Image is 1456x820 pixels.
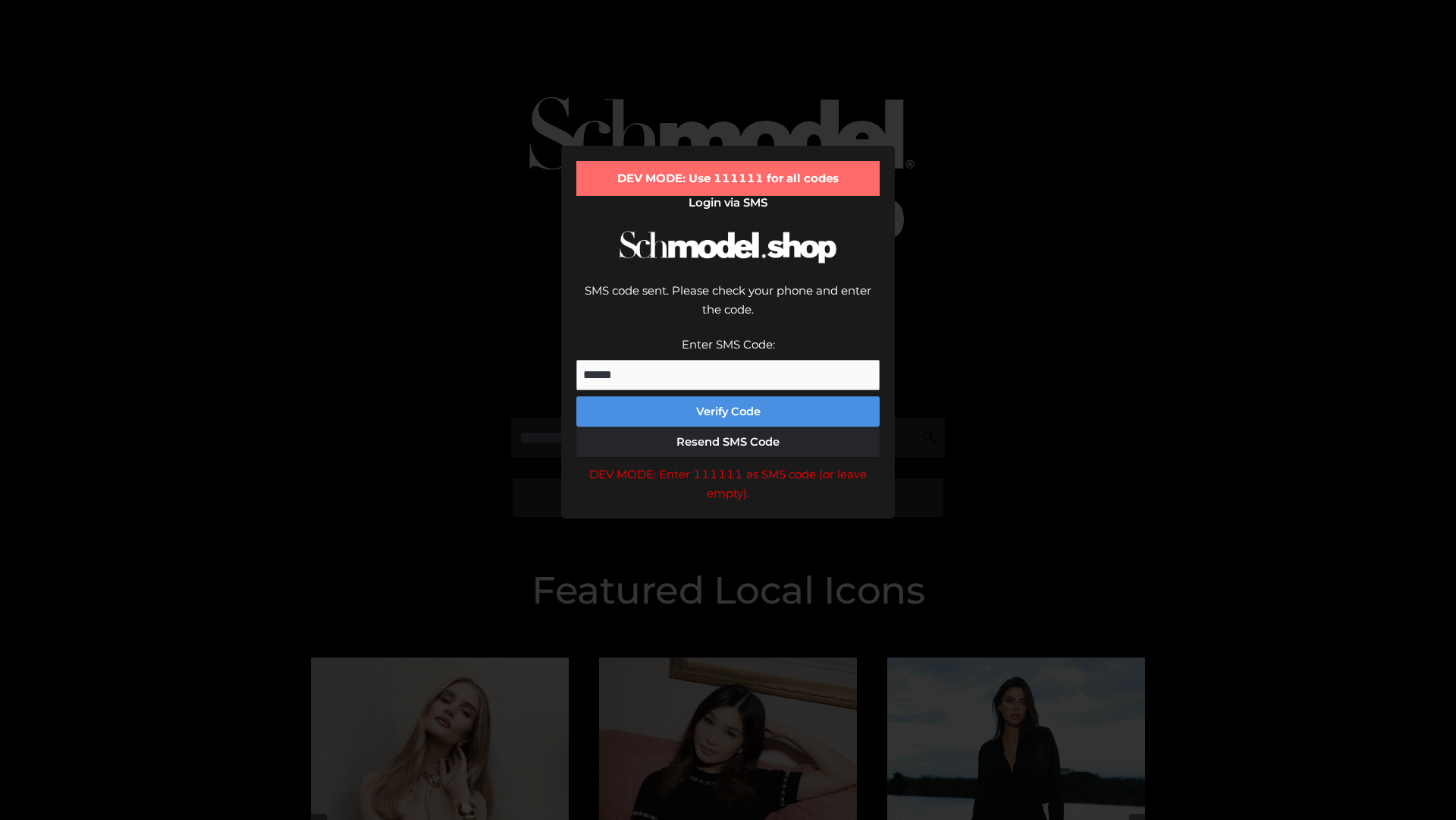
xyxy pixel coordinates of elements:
h2: Login via SMS [576,196,880,210]
div: DEV MODE: Enter 111111 as SMS code (or leave empty). [576,465,880,503]
div: SMS code sent. Please check your phone and enter the code. [576,281,880,335]
img: Schmodel Logo [614,217,842,277]
button: Resend SMS Code [576,427,880,457]
label: Enter SMS Code: [682,337,775,352]
button: Verify Code [576,396,880,427]
div: DEV MODE: Use 111111 for all codes [576,161,880,196]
